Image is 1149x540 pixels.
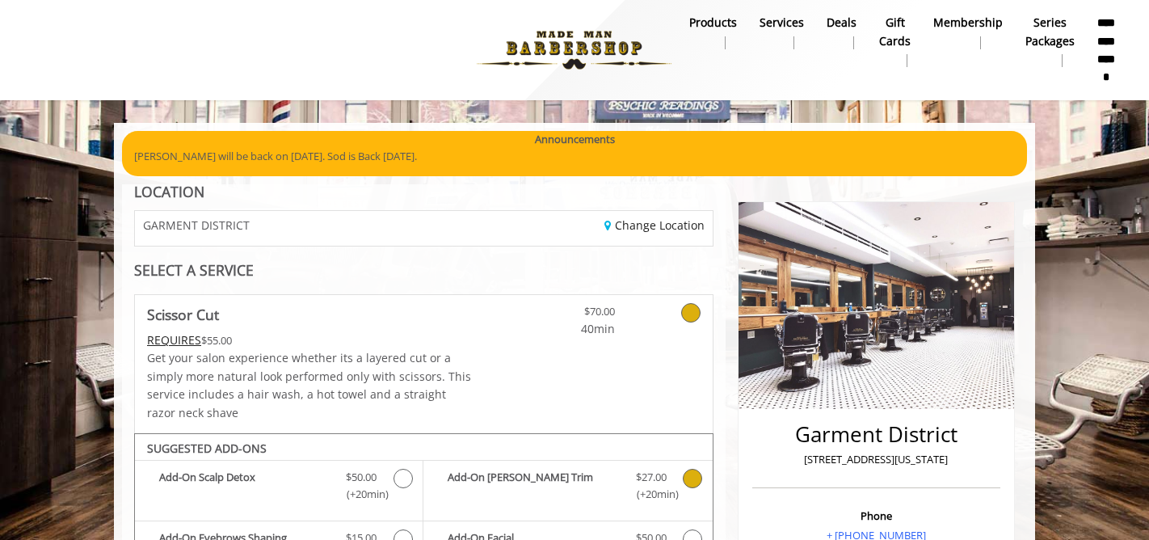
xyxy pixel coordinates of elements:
b: Add-On [PERSON_NAME] Trim [448,469,619,503]
a: Gift cardsgift cards [868,11,922,71]
b: Services [760,14,804,32]
div: $55.00 [147,331,472,349]
span: $27.00 [636,469,667,486]
img: Made Man Barbershop logo [463,6,685,95]
h3: Phone [756,510,996,521]
b: Series packages [1025,14,1075,50]
span: $50.00 [346,469,377,486]
b: Announcements [535,131,615,148]
p: [PERSON_NAME] will be back on [DATE]. Sod is Back [DATE]. [134,148,1015,165]
a: Productsproducts [678,11,748,53]
h2: Garment District [756,423,996,446]
b: SUGGESTED ADD-ONS [147,441,267,456]
div: SELECT A SERVICE [134,263,713,278]
a: $70.00 [520,295,615,338]
b: Scissor Cut [147,303,219,326]
b: Membership [933,14,1003,32]
a: Change Location [604,217,705,233]
span: GARMENT DISTRICT [143,219,250,231]
b: products [689,14,737,32]
span: This service needs some Advance to be paid before we block your appointment [147,332,201,348]
label: Add-On Beard Trim [431,469,704,507]
a: DealsDeals [815,11,868,53]
span: (+20min ) [338,486,385,503]
p: [STREET_ADDRESS][US_STATE] [756,451,996,468]
a: Series packagesSeries packages [1014,11,1086,71]
label: Add-On Scalp Detox [143,469,415,507]
b: gift cards [879,14,911,50]
span: (+20min ) [627,486,675,503]
a: MembershipMembership [922,11,1014,53]
p: Get your salon experience whether its a layered cut or a simply more natural look performed only ... [147,349,472,422]
b: Add-On Scalp Detox [159,469,330,503]
b: LOCATION [134,182,204,201]
span: 40min [520,320,615,338]
a: ServicesServices [748,11,815,53]
b: Deals [827,14,856,32]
